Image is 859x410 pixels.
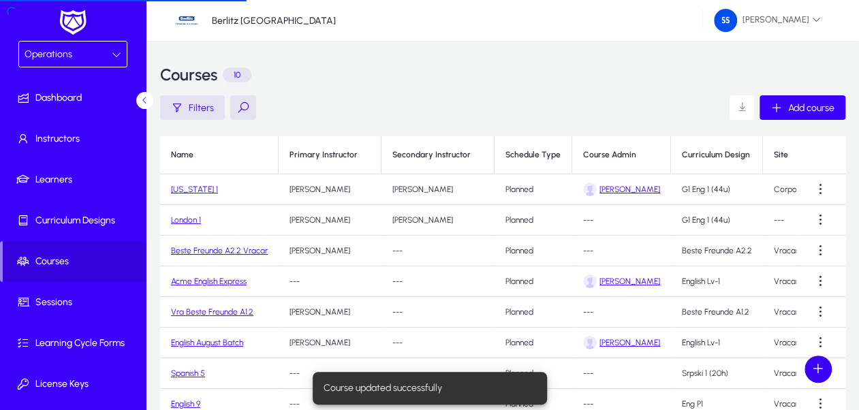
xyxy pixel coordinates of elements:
div: Secondary Instructor [392,150,483,160]
td: Vracar [763,328,823,358]
td: --- [572,297,671,328]
a: [PERSON_NAME] [599,338,660,347]
td: Vracar [763,266,823,297]
td: Vracar [763,236,823,266]
div: Name [171,150,193,160]
td: [PERSON_NAME] [381,205,495,236]
a: [US_STATE] 1 [171,185,218,194]
span: Dashboard [3,91,149,105]
td: Planned [495,236,572,266]
a: Spanish 5 [171,368,205,378]
th: Course Admin [572,136,671,174]
td: Planned [495,328,572,358]
td: --- [572,358,671,389]
th: Schedule Type [495,136,572,174]
td: Srpski 1 (20h) [671,358,763,389]
td: --- [381,297,495,328]
span: Operations [25,48,72,60]
a: Curriculum Designs [3,200,149,241]
td: --- [279,266,381,297]
span: License Keys [3,377,149,391]
span: Courses [3,255,146,268]
img: John Dale III [583,274,597,288]
button: Add course [760,95,845,120]
p: Berlitz [GEOGRAPHIC_DATA] [212,15,336,27]
td: --- [763,205,823,236]
td: --- [279,358,381,389]
td: [PERSON_NAME] [381,174,495,205]
td: Planned [495,358,572,389]
td: --- [381,328,495,358]
a: Sessions [3,282,149,323]
span: Instructors [3,132,149,146]
td: English Lv-1 [671,266,763,297]
img: white-logo.png [56,8,90,37]
img: 34.jpg [174,7,200,33]
td: [PERSON_NAME] [279,236,381,266]
div: Primary Instructor [290,150,370,160]
a: Instructors [3,119,149,159]
td: Planned [495,205,572,236]
td: Vracar [763,297,823,328]
td: G1 Eng 1 (44u) [671,174,763,205]
span: Add course [788,102,834,114]
img: John Dale [583,336,597,349]
a: English August Batch [171,338,243,347]
p: 10 [223,67,251,82]
span: Learning Cycle Forms [3,336,149,350]
td: Planned [495,297,572,328]
a: Acme English Express [171,277,247,286]
div: Course updated successfully [313,372,542,405]
td: Planned [495,266,572,297]
img: 163.png [714,9,737,32]
a: Learning Cycle Forms [3,323,149,364]
div: Secondary Instructor [392,150,471,160]
td: --- [572,205,671,236]
span: Sessions [3,296,149,309]
a: Vra Beste Freunde A1.2 [171,307,253,317]
span: [PERSON_NAME] [714,9,821,32]
td: --- [572,236,671,266]
td: [PERSON_NAME] [279,328,381,358]
td: Beste Freunde A2.2 [671,236,763,266]
td: [PERSON_NAME] [279,174,381,205]
th: Site [763,136,823,174]
th: Curriculum Design [671,136,763,174]
img: Sladjana Srejic [583,183,597,196]
a: Learners [3,159,149,200]
a: [PERSON_NAME] [599,185,660,194]
td: [PERSON_NAME] [279,205,381,236]
button: Filters [160,95,225,120]
a: English 9 [171,399,200,409]
a: London 1 [171,215,201,225]
td: English Lv-1 [671,328,763,358]
td: Planned [495,174,572,205]
div: Primary Instructor [290,150,358,160]
td: --- [381,266,495,297]
span: Learners [3,173,149,187]
span: Curriculum Designs [3,214,149,227]
td: [PERSON_NAME] [279,297,381,328]
td: G1 Eng 1 (44u) [671,205,763,236]
a: [PERSON_NAME] [599,277,660,286]
a: Beste Freunde A2.2 Vracar [171,246,268,255]
h3: Courses [160,67,217,83]
td: --- [381,358,495,389]
button: [PERSON_NAME] [703,8,832,33]
a: License Keys [3,364,149,405]
td: --- [381,236,495,266]
td: Vracar [763,358,823,389]
span: Filters [189,102,214,114]
a: Dashboard [3,78,149,119]
td: Beste Freunde A1.2 [671,297,763,328]
td: Corporate [763,174,823,205]
div: Name [171,150,267,160]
